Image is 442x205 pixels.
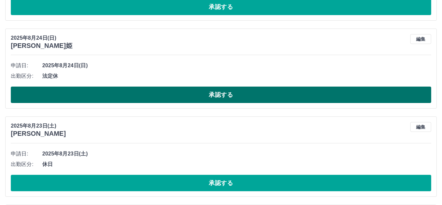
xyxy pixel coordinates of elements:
[11,72,42,80] span: 出勤区分:
[11,160,42,168] span: 出勤区分:
[11,150,42,158] span: 申請日:
[42,160,431,168] span: 休日
[11,34,72,42] p: 2025年8月24日(日)
[410,34,431,44] button: 編集
[42,72,431,80] span: 法定休
[11,42,72,50] h3: [PERSON_NAME]姫
[410,122,431,132] button: 編集
[11,175,431,191] button: 承認する
[11,87,431,103] button: 承認する
[11,122,66,130] p: 2025年8月23日(土)
[42,150,431,158] span: 2025年8月23日(土)
[11,130,66,137] h3: [PERSON_NAME]
[11,62,42,70] span: 申請日:
[42,62,431,70] span: 2025年8月24日(日)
